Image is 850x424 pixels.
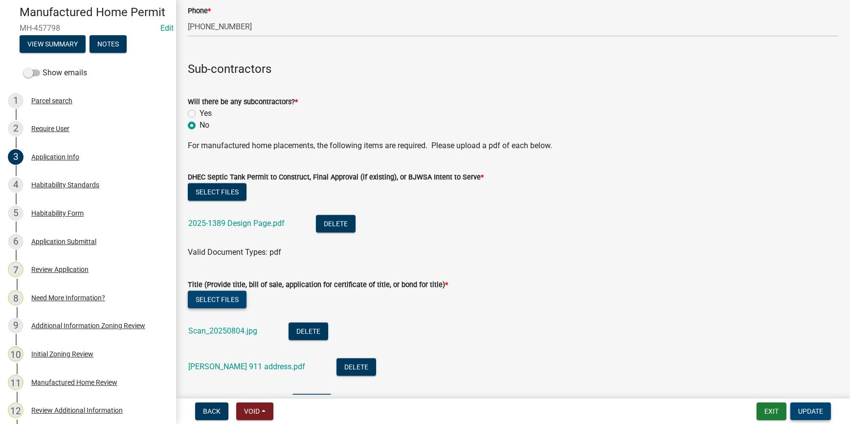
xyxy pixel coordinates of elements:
[336,358,376,376] button: Delete
[31,266,89,273] div: Review Application
[8,318,23,334] div: 9
[8,402,23,418] div: 12
[316,215,356,232] button: Delete
[160,23,174,33] a: Edit
[336,363,376,372] wm-modal-confirm: Delete Document
[31,322,145,329] div: Additional Information Zoning Review
[31,97,72,104] div: Parcel search
[8,346,23,362] div: 10
[31,154,79,160] div: Application Info
[89,41,127,48] wm-modal-confirm: Notes
[31,181,99,188] div: Habitability Standards
[757,402,786,420] button: Exit
[200,108,212,119] label: Yes
[188,326,257,335] a: Scan_20250804.jpg
[289,322,328,340] button: Delete
[31,238,96,245] div: Application Submittal
[8,93,23,109] div: 1
[188,362,305,371] a: [PERSON_NAME] 911 address.pdf
[31,125,69,132] div: Require User
[8,262,23,277] div: 7
[188,140,838,152] p: For manufactured home placements, the following items are required. Please upload a pdf of each b...
[790,402,831,420] button: Update
[20,23,157,33] span: MH-457798
[20,41,86,48] wm-modal-confirm: Summary
[188,174,484,181] label: DHEC Septic Tank Permit to Construct, Final Approval (if existing), or BJWSA Intent to Serve
[31,294,105,301] div: Need More Information?
[20,35,86,53] button: View Summary
[292,394,332,411] button: Delete
[89,35,127,53] button: Notes
[188,62,838,76] h4: Sub-contractors
[8,290,23,306] div: 8
[31,379,117,386] div: Manufactured Home Review
[188,290,246,308] button: Select files
[188,282,448,289] label: Title (Provide title, bill of sale, application for certificate of title, or bond for title)
[188,8,211,15] label: Phone
[200,119,209,131] label: No
[188,219,285,228] a: 2025-1389 Design Page.pdf
[8,205,23,221] div: 5
[289,327,328,336] wm-modal-confirm: Delete Document
[316,220,356,229] wm-modal-confirm: Delete Document
[8,177,23,193] div: 4
[203,407,221,415] span: Back
[20,5,168,20] h4: Manufactured Home Permit
[244,407,260,415] span: Void
[31,407,123,414] div: Review Additional Information
[236,402,273,420] button: Void
[188,247,281,257] span: Valid Document Types: pdf
[8,121,23,136] div: 2
[160,23,174,33] wm-modal-confirm: Edit Application Number
[195,402,228,420] button: Back
[8,149,23,165] div: 3
[8,234,23,249] div: 6
[31,210,84,217] div: Habitability Form
[188,99,298,106] label: Will there be any subcontractors?
[8,375,23,390] div: 11
[31,351,93,357] div: Initial Zoning Review
[23,67,87,79] label: Show emails
[188,183,246,201] button: Select files
[798,407,823,415] span: Update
